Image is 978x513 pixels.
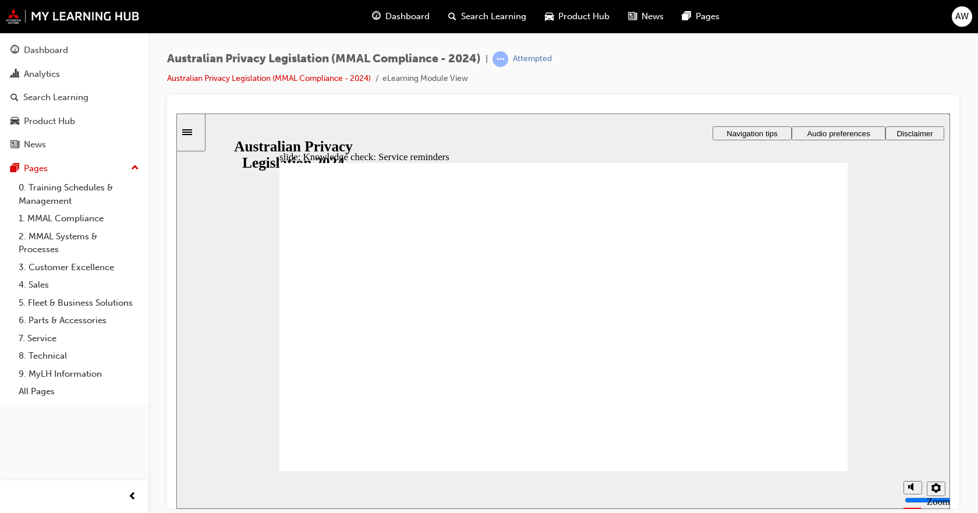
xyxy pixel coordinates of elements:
[619,5,673,29] a: news-iconNews
[642,10,664,23] span: News
[131,161,139,176] span: up-icon
[5,37,144,158] button: DashboardAnalyticsSearch LearningProduct HubNews
[492,51,508,67] span: learningRecordVerb_ATTEMPT-icon
[14,347,144,365] a: 8. Technical
[10,69,19,80] span: chart-icon
[10,140,19,150] span: news-icon
[14,365,144,383] a: 9. MyLH Information
[10,45,19,56] span: guage-icon
[14,179,144,210] a: 0. Training Schedules & Management
[128,490,137,504] span: prev-icon
[550,16,601,24] span: Navigation tips
[5,63,144,85] a: Analytics
[952,6,972,27] button: AW
[5,158,144,179] button: Pages
[439,5,536,29] a: search-iconSearch Learning
[728,382,803,391] input: volume
[372,9,381,24] span: guage-icon
[24,162,48,175] div: Pages
[545,9,554,24] span: car-icon
[14,276,144,294] a: 4. Sales
[10,164,19,174] span: pages-icon
[615,13,709,27] button: Audio preferences
[382,72,468,86] li: eLearning Module View
[5,87,144,108] a: Search Learning
[448,9,456,24] span: search-icon
[14,228,144,259] a: 2. MMAL Systems & Processes
[24,44,68,57] div: Dashboard
[363,5,439,29] a: guage-iconDashboard
[727,367,746,381] button: Mute (Ctrl+Alt+M)
[10,93,19,103] span: search-icon
[14,312,144,330] a: 6. Parts & Accessories
[5,40,144,61] a: Dashboard
[630,16,693,24] span: Audio preferences
[167,52,481,66] span: Australian Privacy Legislation (MMAL Compliance - 2024)
[721,358,768,395] div: misc controls
[5,111,144,132] a: Product Hub
[720,16,756,24] span: Disclaimer
[14,294,144,312] a: 5. Fleet & Business Solutions
[682,9,691,24] span: pages-icon
[6,9,140,24] img: mmal
[24,68,60,81] div: Analytics
[750,368,769,383] button: Settings
[696,10,720,23] span: Pages
[24,138,46,151] div: News
[24,115,75,128] div: Product Hub
[10,116,19,127] span: car-icon
[23,91,88,104] div: Search Learning
[750,383,774,417] label: Zoom to fit
[558,10,610,23] span: Product Hub
[513,54,552,65] div: Attempted
[536,5,619,29] a: car-iconProduct Hub
[673,5,729,29] a: pages-iconPages
[14,330,144,348] a: 7. Service
[536,13,615,27] button: Navigation tips
[14,210,144,228] a: 1. MMAL Compliance
[5,134,144,155] a: News
[385,10,430,23] span: Dashboard
[14,259,144,277] a: 3. Customer Excellence
[955,10,969,23] span: AW
[628,9,637,24] span: news-icon
[709,13,768,27] button: Disclaimer
[461,10,526,23] span: Search Learning
[14,383,144,401] a: All Pages
[486,52,488,66] span: |
[167,73,371,83] a: Australian Privacy Legislation (MMAL Compliance - 2024)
